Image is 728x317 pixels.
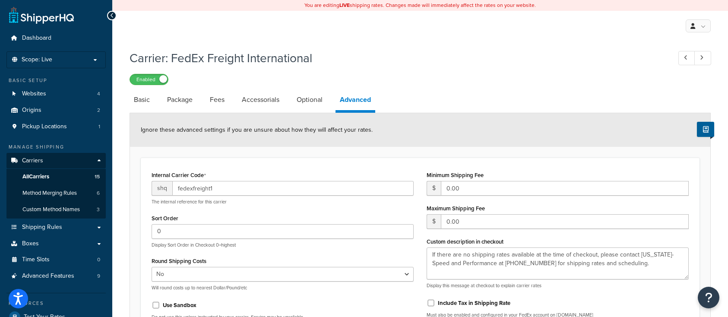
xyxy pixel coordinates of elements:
span: 0 [97,256,100,263]
span: Shipping Rules [22,224,62,231]
a: AllCarriers15 [6,169,106,185]
p: The internal reference for this carrier [152,199,414,205]
p: Display this message at checkout to explain carrier rates [427,282,689,289]
textarea: If there are no shipping rates available at the time of checkout, please contact [US_STATE]-Speed... [427,247,689,279]
span: $ [427,214,441,229]
span: Origins [22,107,41,114]
a: Accessorials [237,89,284,110]
label: Internal Carrier Code [152,172,206,179]
span: $ [427,181,441,196]
li: Time Slots [6,252,106,268]
span: Pickup Locations [22,123,67,130]
label: Include Tax in Shipping Rate [438,299,510,307]
div: Resources [6,300,106,307]
label: Minimum Shipping Fee [427,172,484,178]
label: Round Shipping Costs [152,258,206,264]
a: Dashboard [6,30,106,46]
span: Ignore these advanced settings if you are unsure about how they will affect your rates. [141,125,373,134]
li: Pickup Locations [6,119,106,135]
span: Advanced Features [22,273,74,280]
button: Open Resource Center [698,287,719,308]
span: Dashboard [22,35,51,42]
div: Manage Shipping [6,143,106,151]
a: Previous Record [678,51,695,65]
b: LIVE [339,1,350,9]
span: Boxes [22,240,39,247]
h1: Carrier: FedEx Freight International [130,50,662,67]
div: Basic Setup [6,77,106,84]
a: Origins2 [6,102,106,118]
span: 4 [97,90,100,98]
a: Advanced [336,89,375,113]
span: 3 [97,206,100,213]
span: Method Merging Rules [22,190,77,197]
a: Package [163,89,197,110]
a: Basic [130,89,154,110]
span: shq [152,181,172,196]
li: Custom Method Names [6,202,106,218]
li: Method Merging Rules [6,185,106,201]
span: 15 [95,173,100,181]
span: Time Slots [22,256,50,263]
label: Sort Order [152,215,178,222]
li: Advanced Features [6,268,106,284]
label: Use Sandbox [163,301,196,309]
span: 9 [97,273,100,280]
a: Next Record [694,51,711,65]
span: 2 [97,107,100,114]
span: 1 [98,123,100,130]
li: Origins [6,102,106,118]
a: Advanced Features9 [6,268,106,284]
li: Carriers [6,153,106,219]
a: Boxes [6,236,106,252]
span: Websites [22,90,46,98]
label: Maximum Shipping Fee [427,205,485,212]
label: Custom description in checkout [427,238,503,245]
span: All Carriers [22,173,49,181]
span: Carriers [22,157,43,165]
a: Websites4 [6,86,106,102]
a: Pickup Locations1 [6,119,106,135]
span: Custom Method Names [22,206,80,213]
a: Method Merging Rules6 [6,185,106,201]
p: Will round costs up to nearest Dollar/Pound/etc [152,285,414,291]
a: Optional [292,89,327,110]
a: Custom Method Names3 [6,202,106,218]
span: 6 [97,190,100,197]
a: Carriers [6,153,106,169]
p: Display Sort Order in Checkout 0=highest [152,242,414,248]
a: Time Slots0 [6,252,106,268]
a: Shipping Rules [6,219,106,235]
span: Scope: Live [22,56,52,63]
a: Fees [206,89,229,110]
label: Enabled [130,74,168,85]
li: Websites [6,86,106,102]
button: Show Help Docs [697,122,714,137]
